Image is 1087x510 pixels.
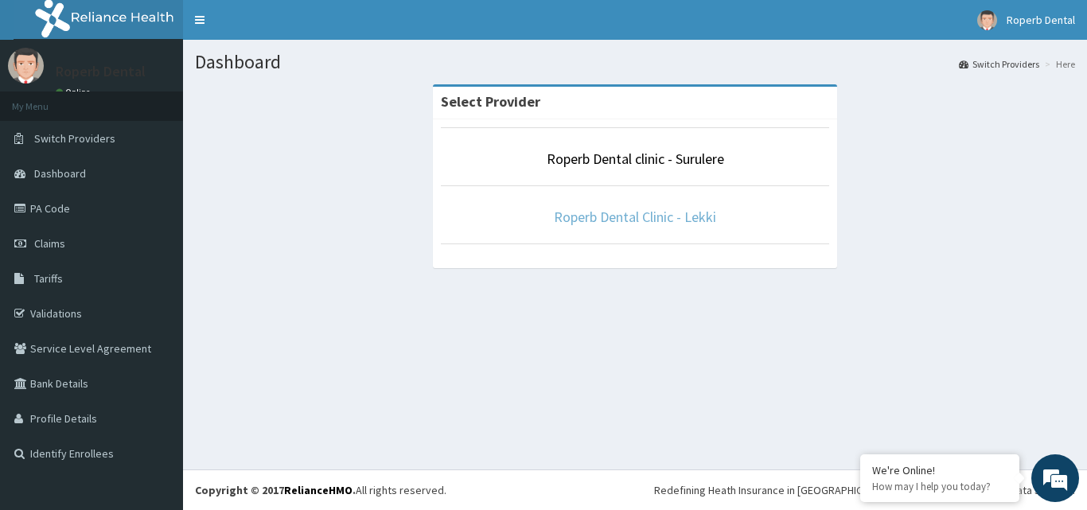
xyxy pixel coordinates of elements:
div: We're Online! [872,463,1007,477]
span: Tariffs [34,271,63,286]
span: Switch Providers [34,131,115,146]
footer: All rights reserved. [183,469,1087,510]
img: User Image [8,48,44,84]
div: Redefining Heath Insurance in [GEOGRAPHIC_DATA] using Telemedicine and Data Science! [654,482,1075,498]
span: Roperb Dental [1007,13,1075,27]
span: Claims [34,236,65,251]
a: Online [56,87,94,98]
li: Here [1041,57,1075,71]
p: Roperb Dental [56,64,146,79]
a: Roperb Dental clinic - Surulere [547,150,724,168]
a: Roperb Dental Clinic - Lekki [554,208,716,226]
img: User Image [977,10,997,30]
span: Dashboard [34,166,86,181]
a: Switch Providers [959,57,1039,71]
a: RelianceHMO [284,483,353,497]
strong: Select Provider [441,92,540,111]
p: How may I help you today? [872,480,1007,493]
h1: Dashboard [195,52,1075,72]
strong: Copyright © 2017 . [195,483,356,497]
